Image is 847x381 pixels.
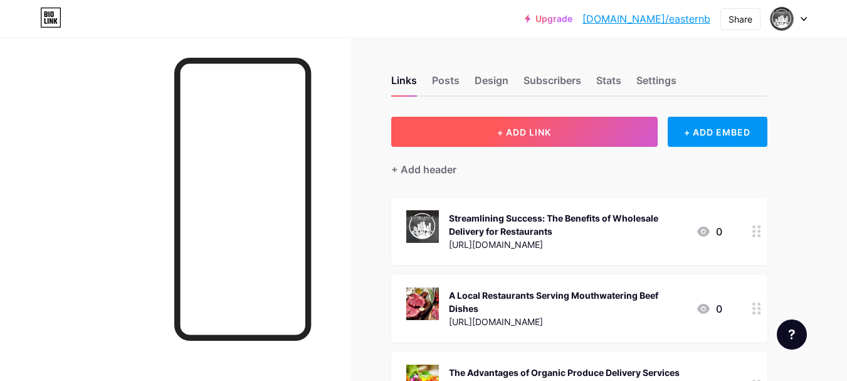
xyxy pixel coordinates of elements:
div: Settings [636,73,676,95]
div: 0 [696,301,722,316]
a: [DOMAIN_NAME]/easternb [582,11,710,26]
img: A Local Restaurants Serving Mouthwatering Beef Dishes [406,287,439,320]
img: Eastern bridge foods [770,7,794,31]
div: + Add header [391,162,456,177]
img: Streamlining Success: The Benefits of Wholesale Delivery for Restaurants [406,210,439,243]
button: + ADD LINK [391,117,658,147]
a: Upgrade [525,14,572,24]
div: Design [475,73,508,95]
div: [URL][DOMAIN_NAME] [449,315,686,328]
div: Links [391,73,417,95]
div: Stats [596,73,621,95]
span: + ADD LINK [497,127,551,137]
div: A Local Restaurants Serving Mouthwatering Beef Dishes [449,289,686,315]
div: 0 [696,224,722,239]
div: Subscribers [523,73,581,95]
div: [URL][DOMAIN_NAME] [449,238,686,251]
div: Posts [432,73,460,95]
div: Streamlining Success: The Benefits of Wholesale Delivery for Restaurants [449,212,686,238]
div: Share [729,13,752,26]
div: + ADD EMBED [668,117,767,147]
